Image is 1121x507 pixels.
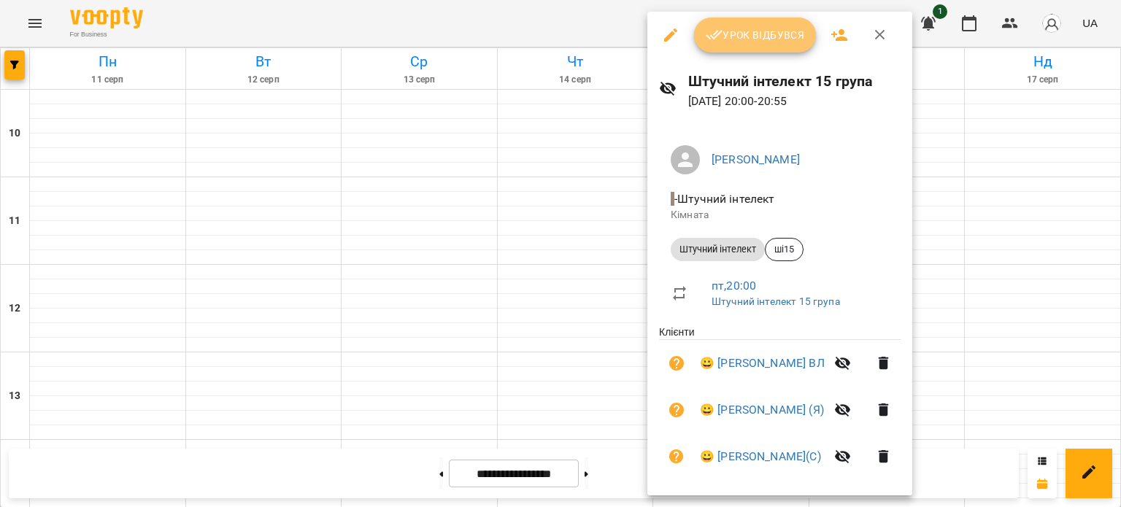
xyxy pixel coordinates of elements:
span: Урок відбувся [706,26,805,44]
span: ші15 [766,243,803,256]
h6: Штучний інтелект 15 група [688,70,901,93]
a: Штучний інтелект 15 група [712,295,840,307]
span: - Штучний інтелект [671,192,778,206]
button: Візит ще не сплачено. Додати оплату? [659,392,694,427]
button: Візит ще не сплачено. Додати оплату? [659,346,694,381]
button: Візит ще не сплачено. Додати оплату? [659,439,694,474]
a: 😀 [PERSON_NAME] ВЛ [700,355,825,372]
p: [DATE] 20:00 - 20:55 [688,93,901,110]
p: Кімната [671,208,889,222]
div: ші15 [765,238,804,261]
a: [PERSON_NAME] [712,152,800,166]
button: Урок відбувся [694,18,817,53]
a: 😀 [PERSON_NAME] (Я) [700,401,824,419]
span: Штучний інтелект [671,243,765,256]
a: пт , 20:00 [712,279,756,293]
a: 😀 [PERSON_NAME](С) [700,448,821,465]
